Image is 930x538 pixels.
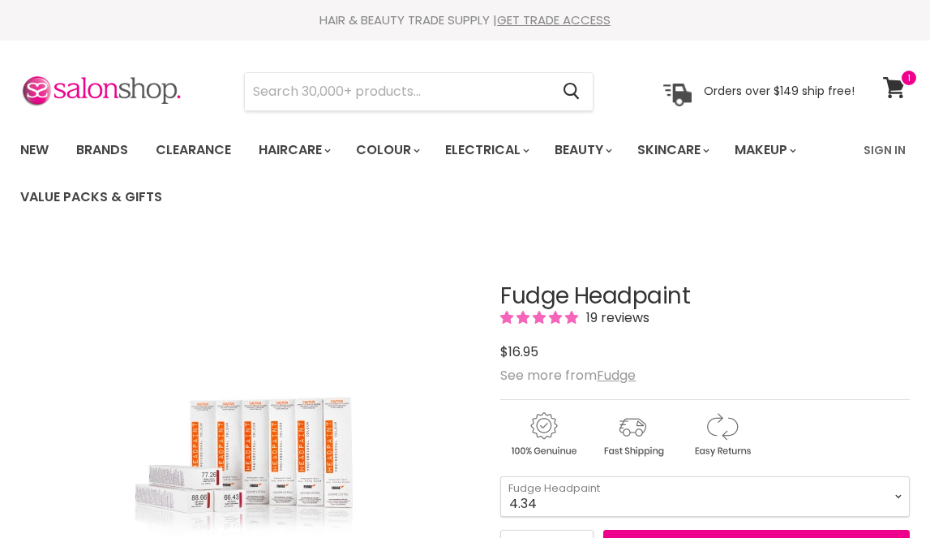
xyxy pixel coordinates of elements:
[245,73,550,110] input: Search
[246,133,341,167] a: Haircare
[244,72,594,111] form: Product
[625,133,719,167] a: Skincare
[500,410,586,459] img: genuine.gif
[344,133,430,167] a: Colour
[433,133,539,167] a: Electrical
[64,133,140,167] a: Brands
[8,180,174,214] a: Value Packs & Gifts
[704,84,855,98] p: Orders over $149 ship free!
[500,284,910,309] h1: Fudge Headpaint
[8,133,61,167] a: New
[500,366,636,385] span: See more from
[597,366,636,385] a: Fudge
[679,410,765,459] img: returns.gif
[500,342,538,361] span: $16.95
[144,133,243,167] a: Clearance
[722,133,806,167] a: Makeup
[542,133,622,167] a: Beauty
[497,11,611,28] a: GET TRADE ACCESS
[550,73,593,110] button: Search
[589,410,675,459] img: shipping.gif
[854,133,915,167] a: Sign In
[500,308,581,327] span: 4.89 stars
[8,127,854,221] ul: Main menu
[581,308,649,327] span: 19 reviews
